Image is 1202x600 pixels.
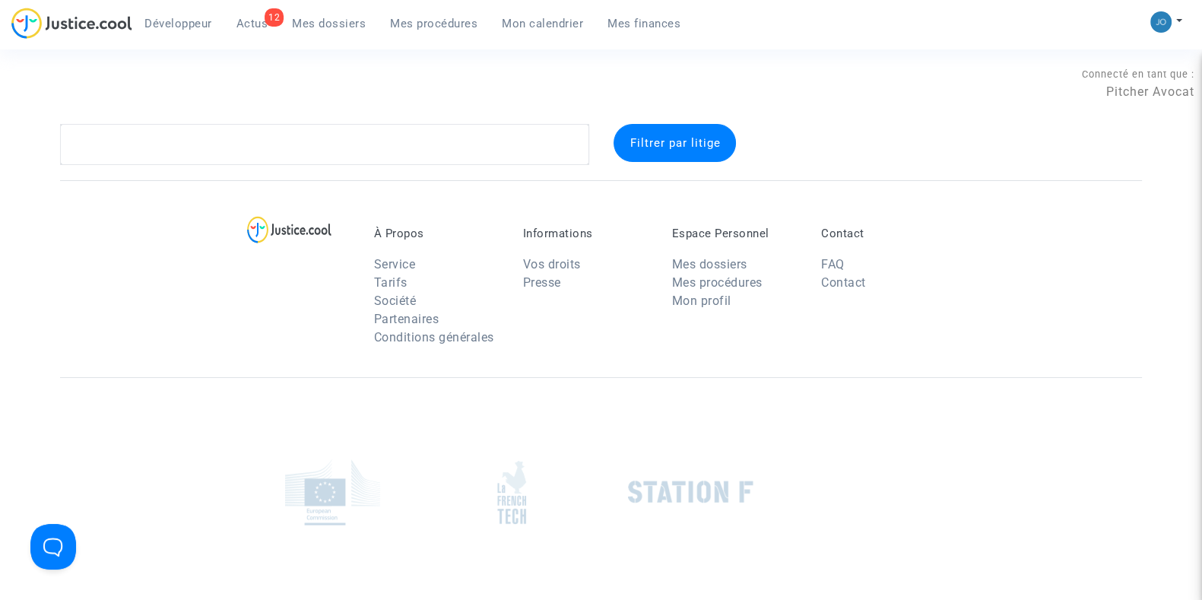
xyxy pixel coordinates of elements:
div: Mots-clés [189,90,233,100]
a: Mon calendrier [490,12,595,35]
iframe: Help Scout Beacon - Open [30,524,76,570]
span: Connecté en tant que : [1082,68,1194,80]
span: Mes procédures [390,17,477,30]
a: Conditions générales [374,330,494,344]
img: stationf.png [628,481,753,503]
a: Mon profil [672,294,731,308]
img: logo-lg.svg [247,216,331,243]
a: Tarifs [374,275,408,290]
a: 12Actus [224,12,281,35]
a: Partenaires [374,312,439,326]
div: v 4.0.25 [43,24,75,37]
div: 12 [265,8,284,27]
span: Développeur [144,17,212,30]
a: Mes dossiers [280,12,378,35]
span: Mes dossiers [292,17,366,30]
img: jc-logo.svg [11,8,132,39]
p: À Propos [374,227,500,240]
a: FAQ [821,257,845,271]
img: europe_commision.png [285,459,380,525]
div: Domaine: [DOMAIN_NAME] [40,40,172,52]
img: logo_orange.svg [24,24,36,37]
a: Contact [821,275,866,290]
a: Presse [523,275,561,290]
div: Domaine [78,90,117,100]
a: Service [374,257,416,271]
img: french_tech.png [497,460,526,525]
a: Développeur [132,12,224,35]
p: Informations [523,227,649,240]
p: Espace Personnel [672,227,798,240]
p: Contact [821,227,947,240]
a: Vos droits [523,257,581,271]
img: website_grey.svg [24,40,36,52]
a: Société [374,294,417,308]
span: Mon calendrier [502,17,583,30]
a: Mes procédures [672,275,763,290]
img: tab_domain_overview_orange.svg [62,88,74,100]
img: tab_keywords_by_traffic_grey.svg [173,88,185,100]
span: Mes finances [607,17,680,30]
img: 45a793c8596a0d21866ab9c5374b5e4b [1150,11,1172,33]
a: Mes finances [595,12,693,35]
span: Filtrer par litige [630,136,720,150]
span: Actus [236,17,268,30]
a: Mes procédures [378,12,490,35]
a: Mes dossiers [672,257,747,271]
